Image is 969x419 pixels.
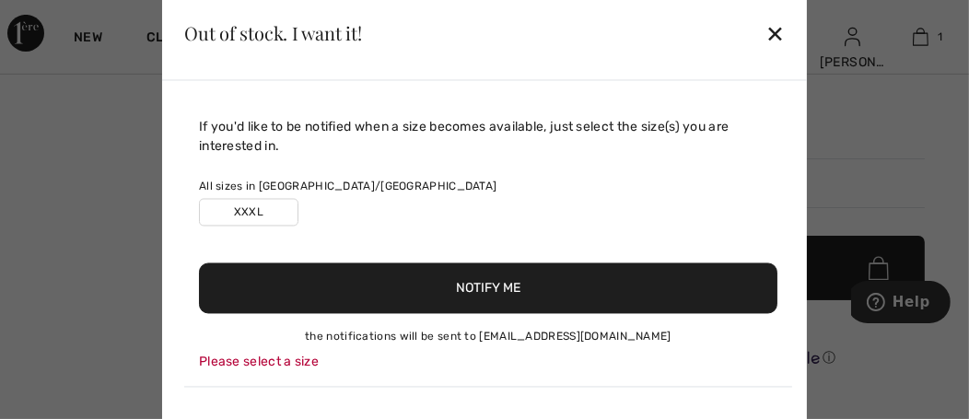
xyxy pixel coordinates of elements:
[199,352,777,371] div: Please select a size
[184,25,362,43] div: Out of stock. I want it!
[199,328,777,344] div: the notifications will be sent to [EMAIL_ADDRESS][DOMAIN_NAME]
[199,117,777,156] div: If you'd like to be notified when a size becomes available, just select the size(s) you are inter...
[41,13,79,29] span: Help
[765,15,785,53] div: ✕
[199,178,777,194] div: All sizes in [GEOGRAPHIC_DATA]/[GEOGRAPHIC_DATA]
[199,262,777,313] button: Notify Me
[199,198,298,226] label: XXXL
